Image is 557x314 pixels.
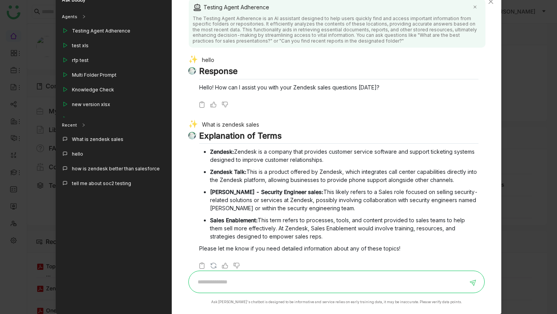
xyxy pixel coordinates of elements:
[210,101,217,108] img: thumbs-up.svg
[56,117,172,133] div: Recent
[62,116,68,122] img: play_outline.svg
[72,180,131,187] div: tell me about soc2 testing
[62,14,77,20] div: Agents
[72,136,123,143] div: What is zendesk sales
[72,86,114,93] div: Knowledge Check
[62,86,68,93] img: play_outline.svg
[62,72,68,78] img: play_outline.svg
[210,168,479,184] p: This is a product offered by Zendesk, which integrates call center capabilities directly into the...
[56,9,172,24] div: Agents
[210,148,479,164] p: Zendesk is a company that provides customer service software and support ticketing systems design...
[210,216,479,240] p: This term refers to processes, tools, and content provided to sales teams to help them sell more ...
[72,151,83,158] div: hello
[62,165,68,172] img: callout.svg
[198,101,206,108] img: copy-askbuddy.svg
[62,42,68,48] img: play_outline.svg
[210,168,246,175] strong: Zendesk Talk:
[199,66,479,79] h2: Response
[62,180,68,186] img: callout.svg
[62,27,68,34] img: play_outline.svg
[72,116,109,123] div: Customers Only
[62,122,77,129] div: Recent
[221,262,229,269] img: thumbs-up.svg
[72,57,89,64] div: rfp test
[210,262,217,269] img: regenerate-askbuddy.svg
[188,55,479,66] div: hello
[199,244,479,252] p: Please let me know if you need detailed information about any of these topics!
[188,120,479,131] div: What is zendesk sales
[210,217,258,223] strong: Sales Enablement:
[210,148,234,155] strong: Zendesk:
[211,299,462,305] div: Ask [PERSON_NAME]'s chatbot is designed to be informative and service relies on early training da...
[72,27,130,34] div: Testing Agent Adherence
[221,101,229,108] img: thumbs-down.svg
[210,189,323,195] strong: [PERSON_NAME] - Security Engineer sales:
[193,3,482,12] div: Testing Agent Adherence
[62,151,68,157] img: callout.svg
[72,101,110,108] div: new version xlsx
[198,262,206,269] img: copy-askbuddy.svg
[233,262,241,269] img: thumbs-down.svg
[193,16,482,44] div: The Testing Agent Adherence is an AI assistant designed to help users quickly find and access imp...
[193,3,202,12] img: agent.svg
[62,136,68,142] img: callout.svg
[72,165,160,172] div: how is zendesk better than salesforce
[199,131,479,144] h2: Explanation of Terms
[62,101,68,107] img: play_outline.svg
[62,57,68,63] img: play_outline.svg
[72,72,116,79] div: Multi Folder Prompt
[199,83,479,91] p: Hello! How can I assist you with your Zendesk sales questions [DATE]?
[210,188,479,212] p: This likely refers to a Sales role focused on selling security-related solutions or services at Z...
[72,42,89,49] div: test xls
